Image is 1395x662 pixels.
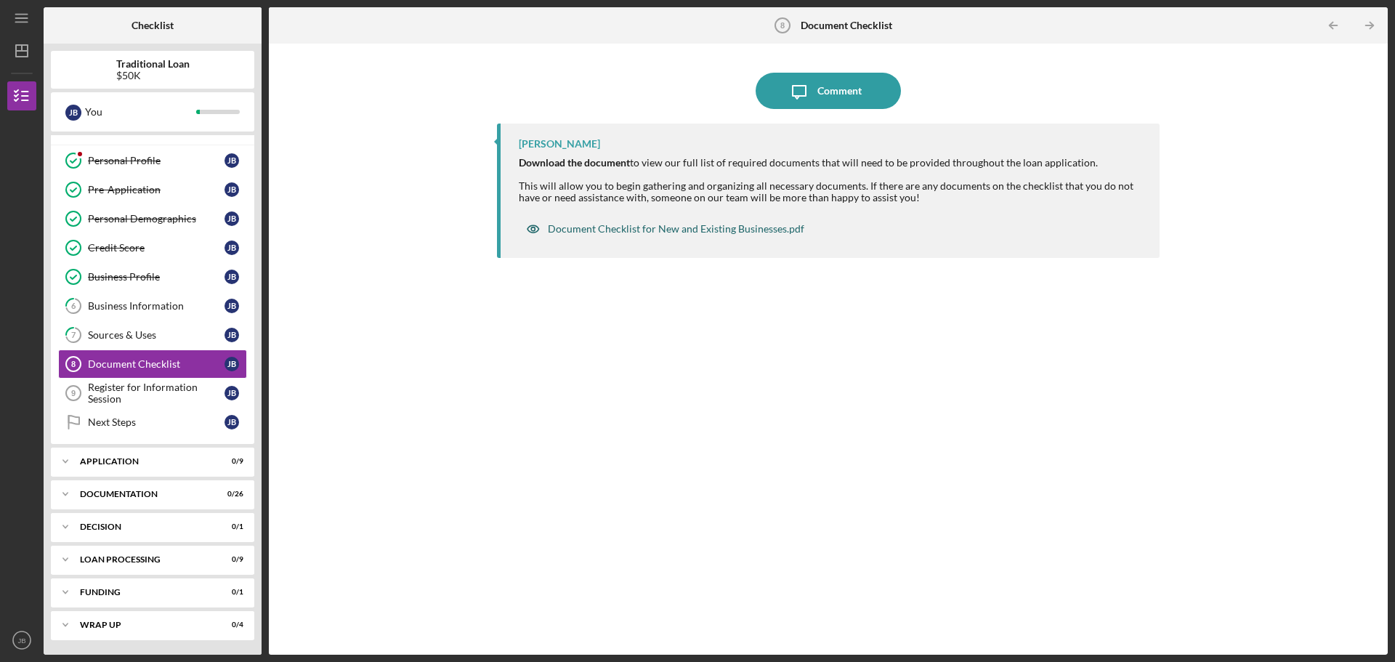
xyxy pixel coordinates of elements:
text: JB [17,637,25,645]
div: Document Checklist [88,358,225,370]
div: Document Checklist for New and Existing Businesses.pdf [548,223,804,235]
div: J B [225,299,239,313]
div: 0 / 26 [217,490,243,498]
div: Funding [80,588,207,597]
div: Personal Profile [88,155,225,166]
div: to view our full list of required documents that will need to be provided throughout the loan app... [519,157,1145,169]
div: This will allow you to begin gathering and organizing all necessary documents. If there are any d... [519,180,1145,203]
div: Documentation [80,490,207,498]
a: Next StepsJB [58,408,247,437]
div: Business Information [88,300,225,312]
div: 0 / 9 [217,457,243,466]
strong: Download the document [519,156,630,169]
button: JB [7,626,36,655]
a: Personal ProfileJB [58,146,247,175]
div: J B [225,241,239,255]
b: Traditional Loan [116,58,190,70]
a: 6Business InformationJB [58,291,247,320]
div: J B [225,270,239,284]
b: Checklist [132,20,174,31]
a: Credit ScoreJB [58,233,247,262]
a: 9Register for Information SessionJB [58,379,247,408]
button: Document Checklist for New and Existing Businesses.pdf [519,214,812,243]
div: J B [225,328,239,342]
a: 7Sources & UsesJB [58,320,247,350]
div: Application [80,457,207,466]
tspan: 7 [71,331,76,340]
div: Credit Score [88,242,225,254]
div: Decision [80,522,207,531]
div: J B [65,105,81,121]
a: Pre-ApplicationJB [58,175,247,204]
div: [PERSON_NAME] [519,138,600,150]
a: 8Document ChecklistJB [58,350,247,379]
div: Business Profile [88,271,225,283]
div: J B [225,386,239,400]
div: Next Steps [88,416,225,428]
div: J B [225,415,239,429]
div: 0 / 1 [217,522,243,531]
div: 0 / 4 [217,621,243,629]
div: Comment [817,73,862,109]
div: J B [225,153,239,168]
div: 0 / 1 [217,588,243,597]
div: Personal Demographics [88,213,225,225]
div: $50K [116,70,190,81]
div: 0 / 9 [217,555,243,564]
div: Sources & Uses [88,329,225,341]
div: J B [225,357,239,371]
tspan: 9 [71,389,76,397]
div: Loan Processing [80,555,207,564]
div: Pre-Application [88,184,225,195]
tspan: 6 [71,302,76,311]
div: J B [225,182,239,197]
div: J B [225,211,239,226]
a: Business ProfileJB [58,262,247,291]
div: You [85,100,196,124]
tspan: 8 [780,21,785,30]
a: Personal DemographicsJB [58,204,247,233]
b: Document Checklist [801,20,892,31]
div: Wrap up [80,621,207,629]
div: Register for Information Session [88,382,225,405]
tspan: 8 [71,360,76,368]
button: Comment [756,73,901,109]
